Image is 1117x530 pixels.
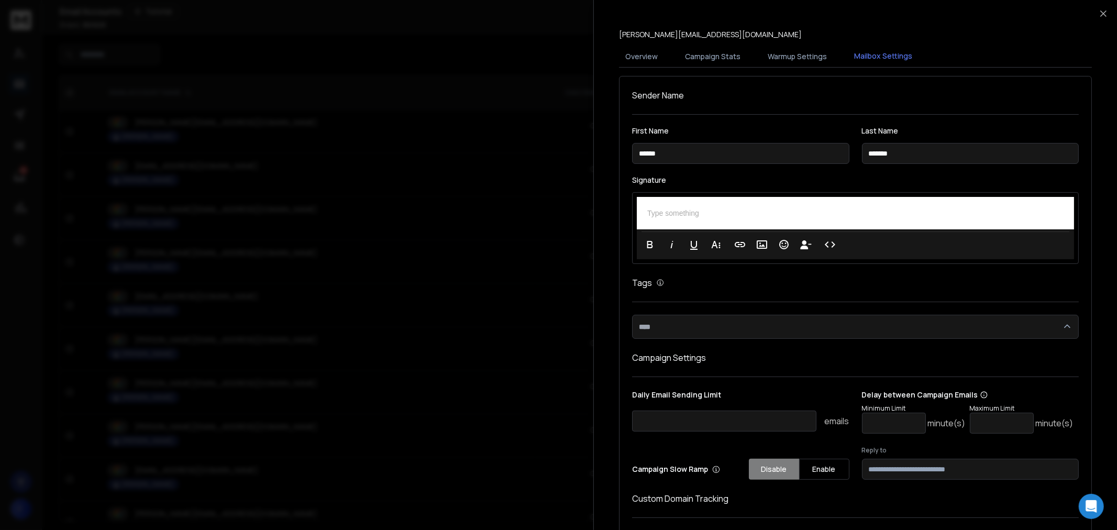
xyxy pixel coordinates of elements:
h1: Tags [632,277,652,289]
p: Maximum Limit [970,404,1074,413]
p: minute(s) [1036,417,1074,429]
div: Open Intercom Messenger [1079,494,1104,519]
button: Insert Image (Ctrl+P) [752,234,772,255]
button: Disable [749,459,799,480]
h1: Campaign Settings [632,351,1079,364]
label: Last Name [862,127,1079,135]
button: Italic (Ctrl+I) [662,234,682,255]
p: emails [825,415,849,427]
p: Daily Email Sending Limit [632,390,849,404]
button: Emoticons [774,234,794,255]
button: Mailbox Settings [848,45,919,69]
button: Underline (Ctrl+U) [684,234,704,255]
p: [PERSON_NAME][EMAIL_ADDRESS][DOMAIN_NAME] [619,29,802,40]
button: Enable [799,459,849,480]
button: Insert Link (Ctrl+K) [730,234,750,255]
button: More Text [706,234,726,255]
button: Code View [820,234,840,255]
p: Minimum Limit [862,404,966,413]
button: Warmup Settings [761,45,833,68]
label: Reply to [862,446,1079,455]
button: Bold (Ctrl+B) [640,234,660,255]
label: Signature [632,176,1079,184]
button: Campaign Stats [679,45,747,68]
h1: Custom Domain Tracking [632,492,1079,505]
label: First Name [632,127,849,135]
button: Insert Unsubscribe Link [796,234,816,255]
p: Delay between Campaign Emails [862,390,1074,400]
button: Overview [619,45,664,68]
p: minute(s) [928,417,966,429]
p: Campaign Slow Ramp [632,464,720,474]
h1: Sender Name [632,89,1079,102]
